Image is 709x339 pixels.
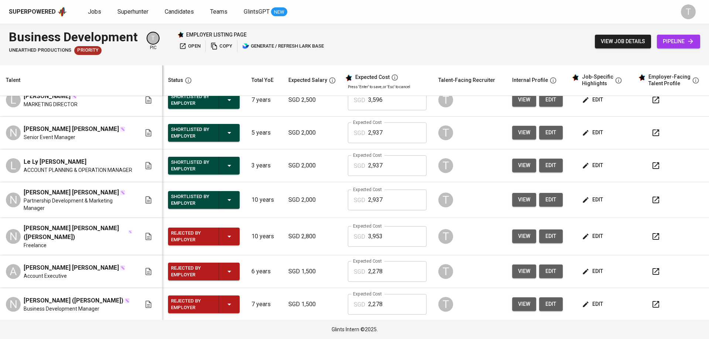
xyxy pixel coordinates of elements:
span: edit [545,128,557,137]
span: view [518,232,530,241]
p: SGD [354,129,365,138]
img: magic_wand.svg [128,230,132,234]
button: edit [580,126,606,139]
div: L [6,93,21,107]
span: copy [210,42,232,51]
div: Rejected by Employer [171,228,213,245]
img: magic_wand.svg [124,298,130,304]
div: Talent [6,76,20,85]
span: edit [583,267,603,276]
button: edit [539,297,563,311]
img: glints_star.svg [345,74,352,82]
span: view [518,95,530,104]
div: Superpowered [9,8,56,16]
div: Business Development [9,28,138,46]
span: Priority [74,47,102,54]
div: N [6,125,21,140]
div: Employer-Facing Talent Profile [648,74,691,87]
p: employer listing page [186,31,247,38]
a: Jobs [88,7,103,17]
button: edit [580,159,606,172]
div: N [6,193,21,207]
span: [PERSON_NAME] [PERSON_NAME] [24,188,119,197]
button: Shortlisted by Employer [168,191,240,209]
div: T [438,125,453,140]
span: Superhunter [117,8,148,15]
span: view [518,128,530,137]
span: edit [545,161,557,170]
span: Jobs [88,8,101,15]
button: view [512,193,536,207]
span: generate / refresh lark base [242,42,324,51]
p: 10 years [251,232,277,241]
div: Expected Salary [288,76,327,85]
span: view [518,161,530,170]
div: N [6,229,21,244]
span: edit [545,300,557,309]
span: edit [545,267,557,276]
div: Total YoE [251,76,274,85]
div: T [438,264,453,279]
span: [PERSON_NAME] [24,92,71,101]
img: magic_wand.svg [120,126,126,132]
span: [PERSON_NAME] ([PERSON_NAME]) [24,296,123,305]
button: edit [539,264,563,278]
p: SGD 2,000 [288,196,336,204]
button: Shortlisted by Employer [168,157,240,174]
p: SGD 2,000 [288,161,336,170]
div: Shortlisted by Employer [171,158,213,174]
span: view [518,195,530,204]
button: copy [209,41,234,52]
button: edit [580,229,606,243]
span: Account Executive [24,272,67,280]
span: pipeline [663,37,694,46]
a: Superhunter [117,7,150,17]
button: edit [539,193,563,207]
span: ACCOUNT PLANNING & OPERATION MANAGER [24,166,132,174]
div: Shortlisted by Employer [171,125,213,141]
a: Teams [210,7,229,17]
span: edit [583,232,603,241]
a: open [177,41,202,52]
span: Senior Event Manager [24,134,75,141]
span: Business Development Manager [24,305,99,312]
button: edit [580,193,606,207]
span: edit [583,300,603,309]
a: edit [539,229,563,243]
button: view [512,126,536,139]
div: pic [147,32,160,51]
span: edit [583,128,603,137]
span: edit [583,161,603,170]
a: edit [539,126,563,139]
div: A [6,264,21,279]
span: Unearthed Productions [9,47,71,54]
span: NEW [271,8,287,16]
button: edit [539,159,563,172]
p: SGD 1,500 [288,300,336,309]
div: Status [168,76,183,85]
img: lark [242,42,250,50]
button: edit [580,297,606,311]
div: T [438,297,453,312]
button: view [512,297,536,311]
button: Shortlisted by Employer [168,91,240,109]
span: edit [545,195,557,204]
p: SGD [354,300,365,309]
span: view [518,267,530,276]
p: SGD 2,500 [288,96,336,104]
button: edit [580,264,606,278]
span: Teams [210,8,227,15]
p: SGD 1,500 [288,267,336,276]
span: MARKETING DIRECTOR [24,101,78,108]
p: SGD 2,000 [288,128,336,137]
button: edit [539,93,563,107]
span: [PERSON_NAME] [PERSON_NAME] [24,125,119,134]
span: view [518,300,530,309]
button: lark generate / refresh lark base [240,41,326,52]
img: glints_star.svg [638,74,645,81]
p: SGD [354,267,365,276]
p: SGD [354,162,365,170]
div: Expected Cost [355,74,390,81]
button: edit [580,93,606,107]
